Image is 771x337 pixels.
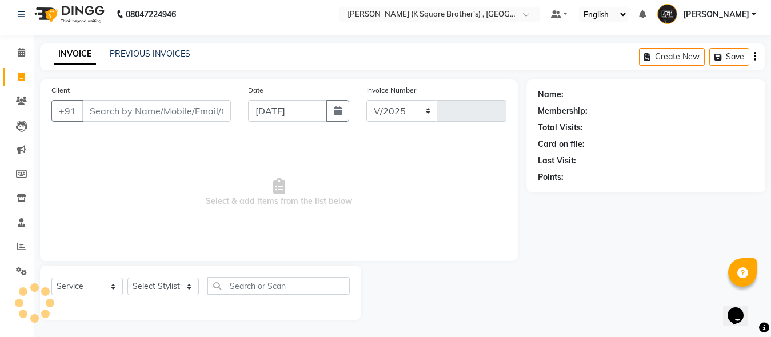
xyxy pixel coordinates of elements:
input: Search or Scan [207,277,350,295]
div: Name: [538,89,564,101]
div: Points: [538,171,564,183]
a: PREVIOUS INVOICES [110,49,190,59]
div: Last Visit: [538,155,576,167]
label: Client [51,85,70,95]
div: Membership: [538,105,588,117]
label: Invoice Number [366,85,416,95]
input: Search by Name/Mobile/Email/Code [82,100,231,122]
div: Card on file: [538,138,585,150]
div: Total Visits: [538,122,583,134]
img: Syed Adam [657,4,677,24]
a: INVOICE [54,44,96,65]
span: Select & add items from the list below [51,135,506,250]
iframe: chat widget [723,291,760,326]
label: Date [248,85,263,95]
button: +91 [51,100,83,122]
